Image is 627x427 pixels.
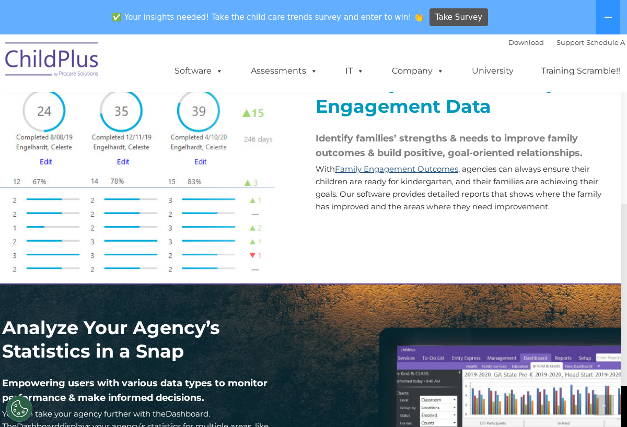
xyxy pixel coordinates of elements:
[556,38,584,46] a: Support
[461,61,524,81] a: University
[166,409,208,419] a: Dashboard
[508,38,544,46] a: Download
[335,61,375,81] a: IT
[2,377,268,404] span: Empowering users with various data types to monitor performance & make informed decisions.
[435,8,482,27] span: Take Survey
[381,61,455,81] a: Company
[6,396,32,422] button: Cookies Settings
[2,316,220,362] strong: Analyze Your Agency’s Statistics in a Snap
[240,61,328,81] a: Assessments
[316,133,583,159] span: Identify families’ strengths & needs to improve family outcomes & build positive, goal-oriented r...
[316,163,613,213] p: With , agencies can always ensure their children are ready for kindergarten, and their families a...
[335,164,458,174] a: Family Engagement Outcomes
[164,61,234,81] a: Software
[108,7,428,27] span: ✅ Your insights needed! Take the child care trends survey and enter to win! 👏
[429,8,489,27] a: Take Survey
